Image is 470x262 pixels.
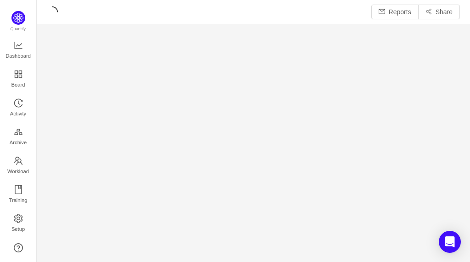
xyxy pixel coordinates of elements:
[14,214,23,233] a: Setup
[11,220,25,238] span: Setup
[14,186,23,204] a: Training
[11,11,25,25] img: Quantify
[14,214,23,223] i: icon: setting
[10,133,27,152] span: Archive
[7,162,29,180] span: Workload
[6,47,31,65] span: Dashboard
[47,6,58,17] i: icon: loading
[10,104,26,123] span: Activity
[14,41,23,50] i: icon: line-chart
[14,70,23,79] i: icon: appstore
[371,5,419,19] button: icon: mailReports
[14,99,23,117] a: Activity
[14,156,23,165] i: icon: team
[439,231,461,253] div: Open Intercom Messenger
[14,128,23,146] a: Archive
[14,127,23,136] i: icon: gold
[418,5,460,19] button: icon: share-altShare
[9,191,27,209] span: Training
[14,157,23,175] a: Workload
[14,70,23,88] a: Board
[14,98,23,108] i: icon: history
[11,27,26,31] span: Quantify
[14,41,23,60] a: Dashboard
[11,76,25,94] span: Board
[14,185,23,194] i: icon: book
[14,243,23,252] a: icon: question-circle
